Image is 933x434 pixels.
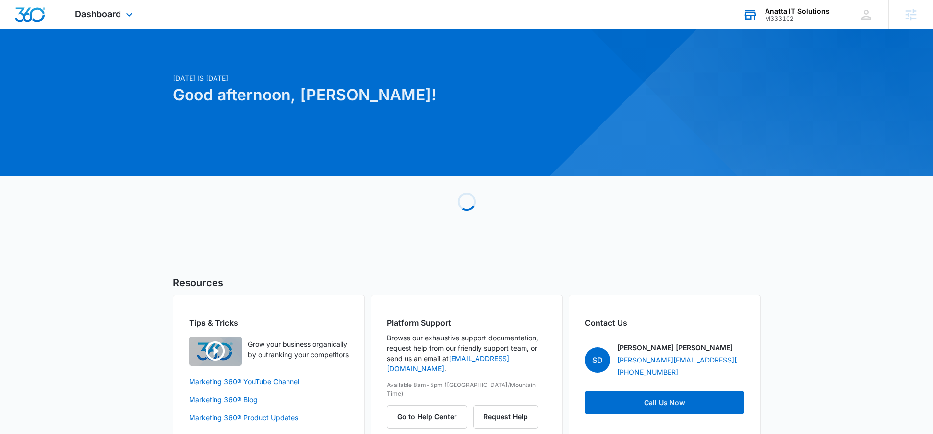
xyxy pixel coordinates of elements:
div: account id [765,15,830,22]
h5: Resources [173,275,761,290]
p: [PERSON_NAME] [PERSON_NAME] [617,342,733,353]
a: Go to Help Center [387,412,473,421]
button: Go to Help Center [387,405,467,429]
h1: Good afternoon, [PERSON_NAME]! [173,83,561,107]
a: [PHONE_NUMBER] [617,367,678,377]
a: Request Help [473,412,538,421]
h2: Tips & Tricks [189,317,349,329]
img: Quick Overview Video [189,337,242,366]
div: account name [765,7,830,15]
p: Available 8am-5pm ([GEOGRAPHIC_DATA]/Mountain Time) [387,381,547,398]
p: Browse our exhaustive support documentation, request help from our friendly support team, or send... [387,333,547,374]
a: [PERSON_NAME][EMAIL_ADDRESS][PERSON_NAME][DOMAIN_NAME] [617,355,744,365]
h2: Contact Us [585,317,744,329]
a: Marketing 360® Blog [189,394,349,405]
button: Request Help [473,405,538,429]
span: SD [585,347,610,373]
a: Marketing 360® YouTube Channel [189,376,349,386]
a: Marketing 360® Product Updates [189,412,349,423]
span: Dashboard [75,9,121,19]
h2: Platform Support [387,317,547,329]
p: [DATE] is [DATE] [173,73,561,83]
p: Grow your business organically by outranking your competitors [248,339,349,360]
a: Call Us Now [585,391,744,414]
